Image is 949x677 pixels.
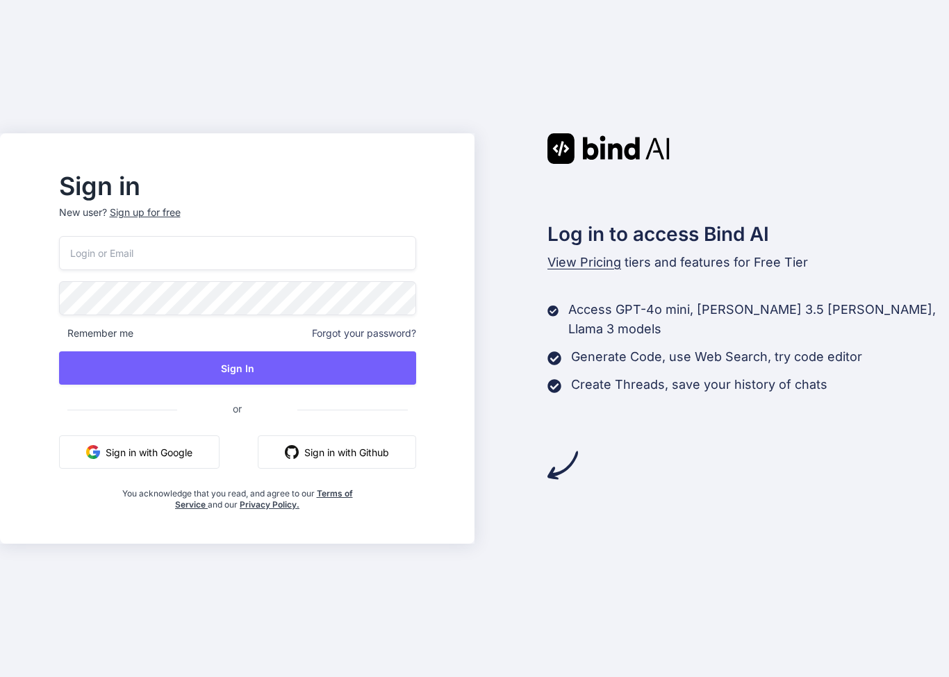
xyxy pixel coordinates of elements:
[59,206,416,236] p: New user?
[59,435,220,469] button: Sign in with Google
[285,445,299,459] img: github
[312,326,416,340] span: Forgot your password?
[568,300,949,339] p: Access GPT-4o mini, [PERSON_NAME] 3.5 [PERSON_NAME], Llama 3 models
[177,392,297,426] span: or
[175,488,353,510] a: Terms of Service
[118,480,356,510] div: You acknowledge that you read, and agree to our and our
[59,236,416,270] input: Login or Email
[59,351,416,385] button: Sign In
[547,219,949,249] h2: Log in to access Bind AI
[571,375,827,394] p: Create Threads, save your history of chats
[547,133,670,164] img: Bind AI logo
[59,326,133,340] span: Remember me
[258,435,416,469] button: Sign in with Github
[59,175,416,197] h2: Sign in
[240,499,299,510] a: Privacy Policy.
[110,206,181,219] div: Sign up for free
[547,253,949,272] p: tiers and features for Free Tier
[547,450,578,480] img: arrow
[571,347,862,367] p: Generate Code, use Web Search, try code editor
[86,445,100,459] img: google
[547,255,621,269] span: View Pricing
